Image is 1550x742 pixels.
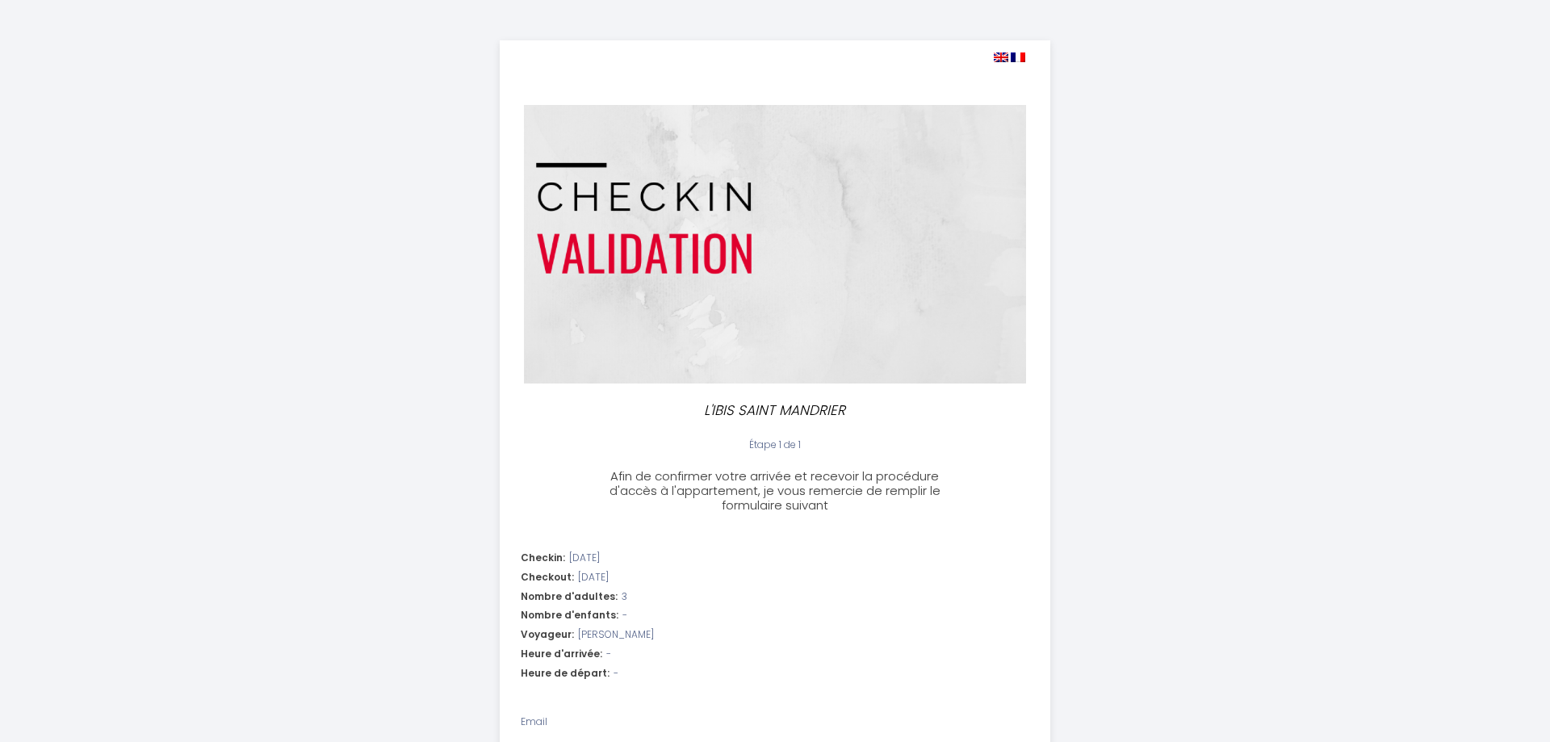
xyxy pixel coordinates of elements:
label: Email [521,715,547,730]
span: - [622,608,627,623]
p: L'IBIS SAINT MANDRIER [602,400,948,421]
span: Nombre d'enfants: [521,608,618,623]
span: Afin de confirmer votre arrivée et recevoir la procédure d'accès à l'appartement, je vous remerci... [610,467,940,514]
span: Checkin: [521,551,565,566]
span: Nombre d'adultes: [521,589,618,605]
span: Checkout: [521,570,574,585]
img: fr.png [1011,52,1025,62]
img: en.png [994,52,1008,62]
span: 3 [622,589,627,605]
span: Heure d'arrivée: [521,647,602,662]
span: - [614,666,618,681]
span: - [606,647,611,662]
span: Étape 1 de 1 [749,438,801,451]
span: Heure de départ: [521,666,610,681]
span: [DATE] [578,570,609,585]
span: [PERSON_NAME] [578,627,654,643]
span: Voyageur: [521,627,574,643]
span: [DATE] [569,551,600,566]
